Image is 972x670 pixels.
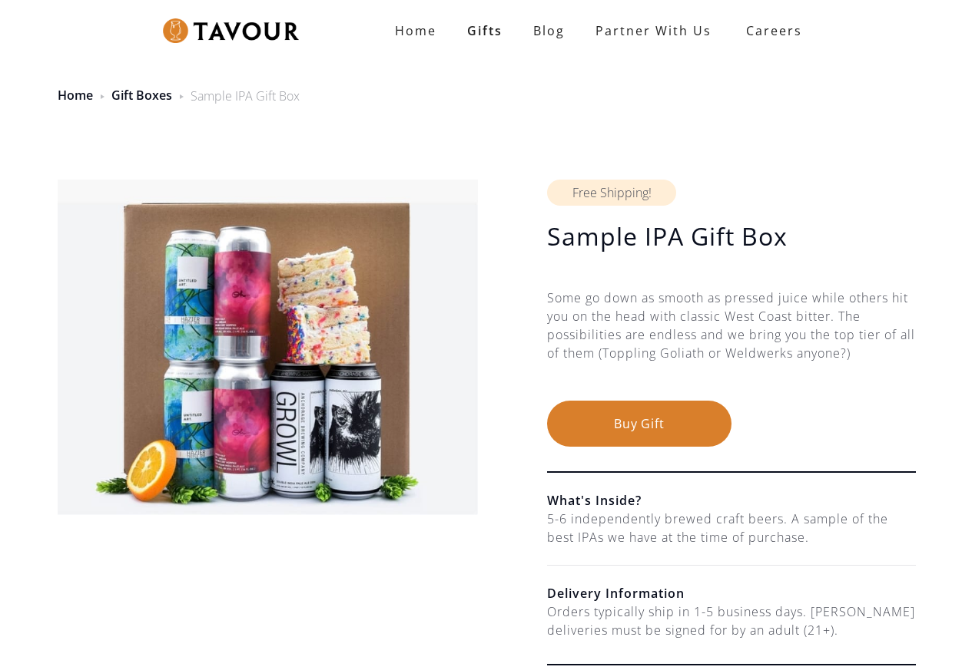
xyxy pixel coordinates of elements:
a: Home [58,87,93,104]
div: Orders typically ship in 1-5 business days. [PERSON_NAME] deliveries must be signed for by an adu... [547,602,916,639]
div: 5-6 independently brewed craft beers. A sample of the best IPAs we have at the time of purchase. [547,510,916,546]
a: Careers [727,9,814,52]
div: Some go down as smooth as pressed juice while others hit you on the head with classic West Coast ... [547,289,916,401]
a: Blog [518,15,580,46]
strong: Careers [746,15,802,46]
div: Free Shipping! [547,180,676,206]
h1: Sample IPA Gift Box [547,221,916,252]
button: Buy Gift [547,401,731,447]
a: partner with us [580,15,727,46]
h6: What's Inside? [547,491,916,510]
div: Sample IPA Gift Box [191,87,300,105]
a: Home [380,15,452,46]
a: Gift Boxes [111,87,172,104]
strong: Home [395,22,436,39]
h6: Delivery Information [547,584,916,602]
a: Gifts [452,15,518,46]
